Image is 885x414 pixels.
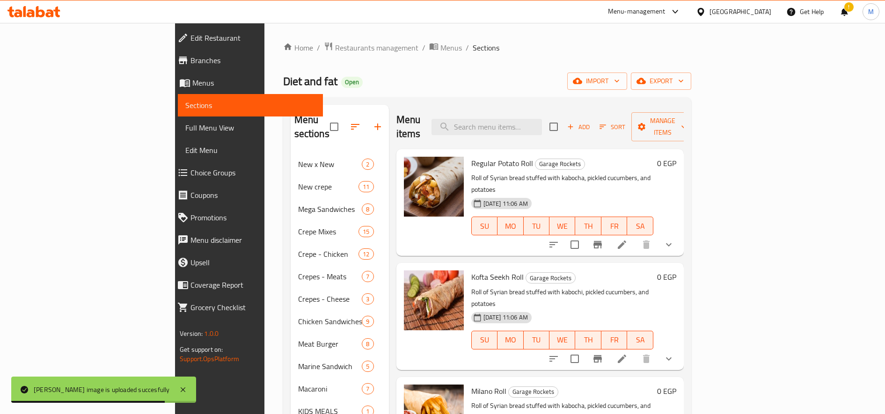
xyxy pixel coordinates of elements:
[527,219,546,233] span: TU
[616,353,628,364] a: Edit menu item
[291,265,389,288] div: Crepes - Meats7
[170,72,323,94] a: Menus
[638,75,684,87] span: export
[291,243,389,265] div: Crepe - Chicken12
[466,42,469,53] li: /
[549,331,575,349] button: WE
[508,386,558,398] div: Garage Rockets
[362,205,373,214] span: 8
[358,181,373,192] div: items
[601,331,627,349] button: FR
[542,348,565,370] button: sort-choices
[170,49,323,72] a: Branches
[185,145,315,156] span: Edit Menu
[298,248,359,260] span: Crepe - Chicken
[170,296,323,319] a: Grocery Checklist
[544,117,563,137] span: Select section
[170,27,323,49] a: Edit Restaurant
[170,206,323,229] a: Promotions
[524,331,549,349] button: TU
[298,383,362,394] span: Macaroni
[480,199,532,208] span: [DATE] 11:06 AM
[471,217,497,235] button: SU
[608,6,666,17] div: Menu-management
[575,217,601,235] button: TH
[366,116,389,138] button: Add section
[616,239,628,250] a: Edit menu item
[542,233,565,256] button: sort-choices
[635,233,658,256] button: delete
[358,248,373,260] div: items
[563,120,593,134] button: Add
[178,94,323,116] a: Sections
[586,233,609,256] button: Branch-specific-item
[362,160,373,169] span: 2
[627,217,653,235] button: SA
[396,113,421,141] h2: Menu items
[526,272,576,283] div: Garage Rockets
[579,333,597,347] span: TH
[639,115,687,138] span: Manage items
[190,32,315,44] span: Edit Restaurant
[358,226,373,237] div: items
[631,333,649,347] span: SA
[362,362,373,371] span: 5
[341,77,363,88] div: Open
[593,120,631,134] span: Sort items
[298,361,362,372] span: Marine Sandwich
[657,385,676,398] h6: 0 EGP
[600,122,625,132] span: Sort
[170,251,323,274] a: Upsell
[575,331,601,349] button: TH
[509,386,558,397] span: Garage Rockets
[565,235,585,254] span: Select to update
[597,120,628,134] button: Sort
[475,219,494,233] span: SU
[362,383,373,394] div: items
[190,257,315,268] span: Upsell
[471,156,533,170] span: Regular Potato Roll
[566,122,591,132] span: Add
[298,181,359,192] span: New crepe
[298,203,362,215] span: Mega Sandwiches
[709,7,771,17] div: [GEOGRAPHIC_DATA]
[190,167,315,178] span: Choice Groups
[471,172,653,196] p: Roll of Syrian bread stuffed with kabocha, pickled cucumbers, and potatoes
[631,219,649,233] span: SA
[291,175,389,198] div: New crepe11
[298,293,362,305] span: Crepes - Cheese
[298,226,359,237] span: Crepe Mixes
[170,184,323,206] a: Coupons
[497,217,523,235] button: MO
[362,295,373,304] span: 3
[298,159,362,170] div: New x New
[475,333,494,347] span: SU
[480,313,532,322] span: [DATE] 11:06 AM
[362,272,373,281] span: 7
[298,316,362,327] span: Chicken Sandwiches
[324,42,418,54] a: Restaurants management
[180,353,239,365] a: Support.OpsPlatform
[868,7,874,17] span: M
[549,217,575,235] button: WE
[422,42,425,53] li: /
[324,117,344,137] span: Select all sections
[605,333,623,347] span: FR
[344,116,366,138] span: Sort sections
[341,78,363,86] span: Open
[190,302,315,313] span: Grocery Checklist
[362,159,373,170] div: items
[283,42,691,54] nav: breadcrumb
[553,333,571,347] span: WE
[291,220,389,243] div: Crepe Mixes15
[565,349,585,369] span: Select to update
[170,274,323,296] a: Coverage Report
[178,116,323,139] a: Full Menu View
[190,234,315,246] span: Menu disclaimer
[471,270,524,284] span: Kofta Seekh Roll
